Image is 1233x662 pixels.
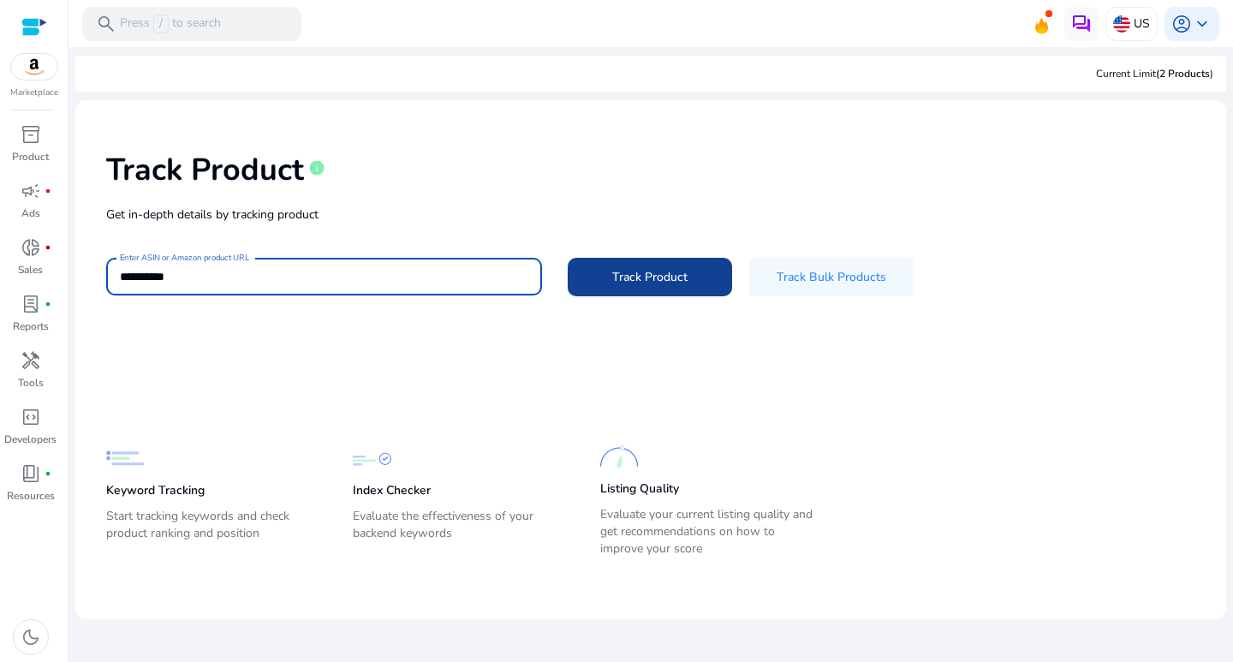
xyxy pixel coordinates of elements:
[21,463,41,484] span: book_4
[11,54,57,80] img: amazon.svg
[21,350,41,371] span: handyman
[1134,9,1150,39] p: US
[612,268,688,286] span: Track Product
[45,244,51,251] span: fiber_manual_record
[21,124,41,145] span: inventory_2
[21,627,41,647] span: dark_mode
[106,152,304,188] h1: Track Product
[353,482,431,499] p: Index Checker
[45,188,51,194] span: fiber_manual_record
[7,488,55,504] p: Resources
[45,301,51,307] span: fiber_manual_record
[308,159,325,176] span: info
[353,508,565,556] p: Evaluate the effectiveness of your backend keywords
[106,206,1195,224] p: Get in-depth details by tracking product
[600,480,679,498] p: Listing Quality
[21,237,41,258] span: donut_small
[1113,15,1130,33] img: us.svg
[777,268,886,286] span: Track Bulk Products
[600,438,639,476] img: Listing Quality
[1156,67,1210,81] span: (2 Products
[13,319,49,334] p: Reports
[21,206,40,221] p: Ads
[106,439,145,478] img: Keyword Tracking
[4,432,57,447] p: Developers
[45,470,51,477] span: fiber_manual_record
[600,506,813,558] p: Evaluate your current listing quality and get recommendations on how to improve your score
[1192,14,1212,34] span: keyboard_arrow_down
[1096,66,1213,81] div: Current Limit )
[120,252,249,264] mat-label: Enter ASIN or Amazon product URL
[12,149,49,164] p: Product
[10,86,58,99] p: Marketplace
[106,482,205,499] p: Keyword Tracking
[21,407,41,427] span: code_blocks
[120,15,221,33] p: Press to search
[353,439,391,478] img: Index Checker
[568,258,732,296] button: Track Product
[106,508,319,556] p: Start tracking keywords and check product ranking and position
[18,375,44,391] p: Tools
[21,181,41,201] span: campaign
[21,294,41,314] span: lab_profile
[18,262,43,277] p: Sales
[749,258,914,296] button: Track Bulk Products
[96,14,116,34] span: search
[1171,14,1192,34] span: account_circle
[153,15,169,33] span: /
